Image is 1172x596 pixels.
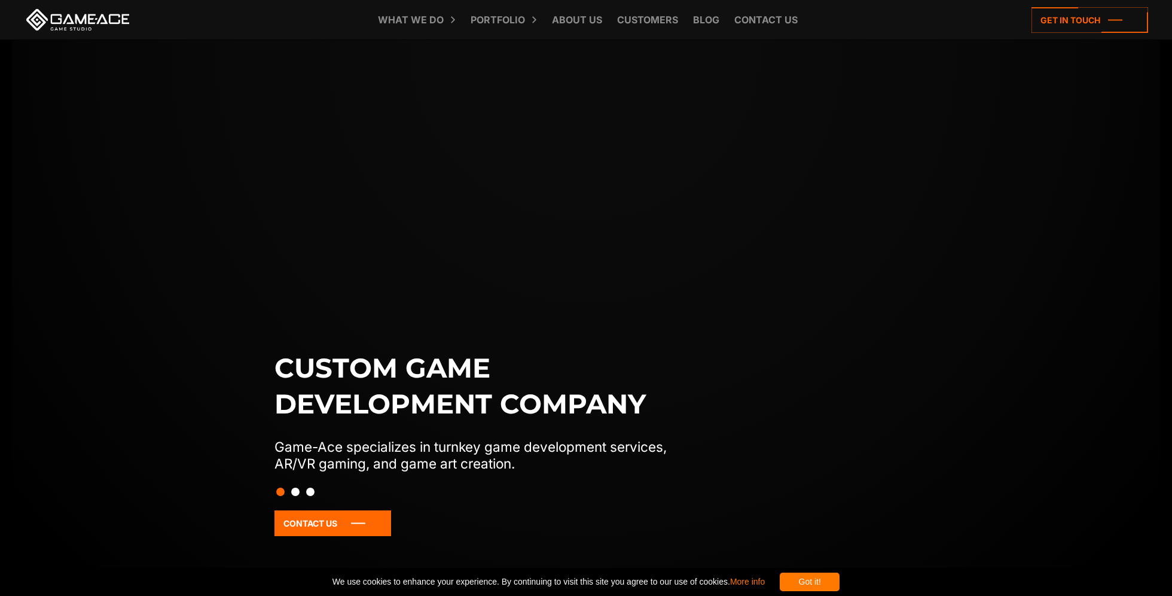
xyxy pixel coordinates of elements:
h1: Custom game development company [274,350,692,422]
a: More info [730,577,765,586]
p: Game-Ace specializes in turnkey game development services, AR/VR gaming, and game art creation. [274,439,692,472]
span: We use cookies to enhance your experience. By continuing to visit this site you agree to our use ... [332,573,765,591]
a: Get in touch [1031,7,1148,33]
div: Got it! [780,573,840,591]
button: Slide 2 [291,482,300,502]
button: Slide 3 [306,482,315,502]
button: Slide 1 [276,482,285,502]
a: Contact Us [274,510,391,536]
